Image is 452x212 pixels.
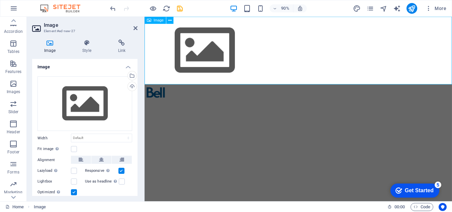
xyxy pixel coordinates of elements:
[399,204,400,209] span: :
[7,169,19,175] p: Forms
[37,145,71,153] label: Fit image
[414,203,430,211] span: Code
[85,167,118,175] label: Responsive
[37,167,71,175] label: Lazyload
[8,109,19,115] p: Slider
[4,190,22,195] p: Marketing
[106,40,138,54] h4: Link
[149,4,157,12] button: Click here to leave preview mode and continue editing
[154,18,164,22] span: Image
[353,5,361,12] i: Design (Ctrl+Alt+Y)
[44,28,124,34] h3: Element #ed-new-27
[109,4,117,12] button: undo
[4,29,23,34] p: Accordion
[270,4,293,12] button: 90%
[393,5,401,12] i: AI Writer
[163,5,170,12] i: Reload page
[32,59,138,71] h4: Image
[37,188,71,196] label: Optimized
[353,4,361,12] button: design
[34,203,46,211] span: Click to select. Double-click to edit
[5,69,21,74] p: Features
[38,4,89,12] img: Editor Logo
[37,76,132,131] div: Select files from the file manager, stock photos, or upload file(s)
[380,4,388,12] button: navigator
[297,5,303,11] i: On resize automatically adjust zoom level to fit chosen device.
[411,203,433,211] button: Code
[439,203,447,211] button: Usercentrics
[109,5,117,12] i: Undo: Add element (Ctrl+Z)
[380,5,387,12] i: Navigator
[32,40,70,54] h4: Image
[423,3,449,14] button: More
[5,3,54,17] div: Get Started 5 items remaining, 0% complete
[37,136,71,140] label: Width
[34,203,46,211] nav: breadcrumb
[280,4,290,12] h6: 90%
[85,178,119,186] label: Use as headline
[176,5,184,12] i: Save (Ctrl+S)
[7,149,19,155] p: Footer
[394,203,405,211] span: 00 00
[37,178,71,186] label: Lightbox
[408,5,416,12] i: Publish
[393,4,401,12] button: text_generator
[44,22,138,28] h2: Image
[70,40,106,54] h4: Style
[37,156,71,164] label: Alignment
[406,3,417,14] button: publish
[20,7,49,13] div: Get Started
[5,203,24,211] a: Click to cancel selection. Double-click to open Pages
[162,4,170,12] button: reload
[387,203,405,211] h6: Session time
[50,1,56,8] div: 5
[7,49,19,54] p: Tables
[366,4,374,12] button: pages
[366,5,374,12] i: Pages (Ctrl+Alt+S)
[7,129,20,135] p: Header
[176,4,184,12] button: save
[425,5,446,12] span: More
[7,89,20,94] p: Images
